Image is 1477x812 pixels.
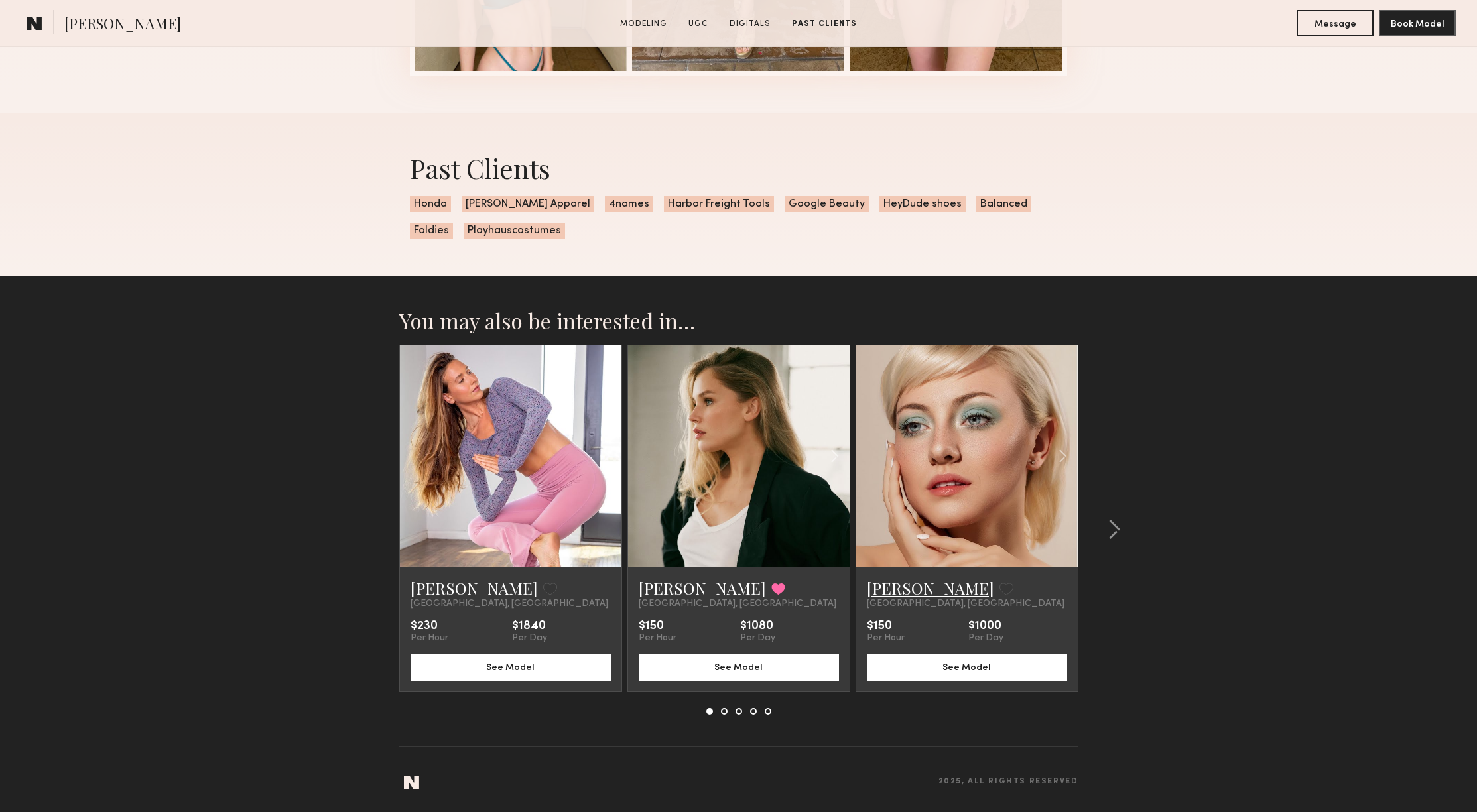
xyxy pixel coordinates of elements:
[724,18,776,30] a: Digitals
[867,661,1067,672] a: See Model
[410,150,1068,186] div: Past Clients
[605,196,653,212] span: 4names
[938,778,1078,786] span: 2025, all rights reserved
[740,620,775,633] div: $1080
[411,661,611,672] a: See Model
[976,196,1031,212] span: Balanced
[639,577,766,599] a: [PERSON_NAME]
[968,633,1003,644] div: Per Day
[512,620,547,633] div: $1840
[411,633,448,644] div: Per Hour
[399,308,1078,334] h2: You may also be interested in…
[785,196,869,212] span: Google Beauty
[1379,10,1456,36] button: Book Model
[867,577,994,599] a: [PERSON_NAME]
[664,196,774,212] span: Harbor Freight Tools
[867,654,1067,681] button: See Model
[1379,17,1456,29] a: Book Model
[411,654,611,681] button: See Model
[411,599,608,609] span: [GEOGRAPHIC_DATA], [GEOGRAPHIC_DATA]
[410,223,453,239] span: Foldies
[879,196,966,212] span: HeyDude shoes
[1297,10,1374,36] button: Message
[464,223,565,239] span: Playhauscostumes
[462,196,594,212] span: [PERSON_NAME] Apparel
[867,620,905,633] div: $150
[968,620,1003,633] div: $1000
[867,633,905,644] div: Per Hour
[639,661,839,672] a: See Model
[740,633,775,644] div: Per Day
[639,654,839,681] button: See Model
[867,599,1064,609] span: [GEOGRAPHIC_DATA], [GEOGRAPHIC_DATA]
[615,18,673,30] a: Modeling
[639,633,676,644] div: Per Hour
[411,577,538,599] a: [PERSON_NAME]
[787,18,862,30] a: Past Clients
[64,13,181,36] span: [PERSON_NAME]
[639,599,836,609] span: [GEOGRAPHIC_DATA], [GEOGRAPHIC_DATA]
[410,196,451,212] span: Honda
[411,620,448,633] div: $230
[683,18,714,30] a: UGC
[639,620,676,633] div: $150
[512,633,547,644] div: Per Day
